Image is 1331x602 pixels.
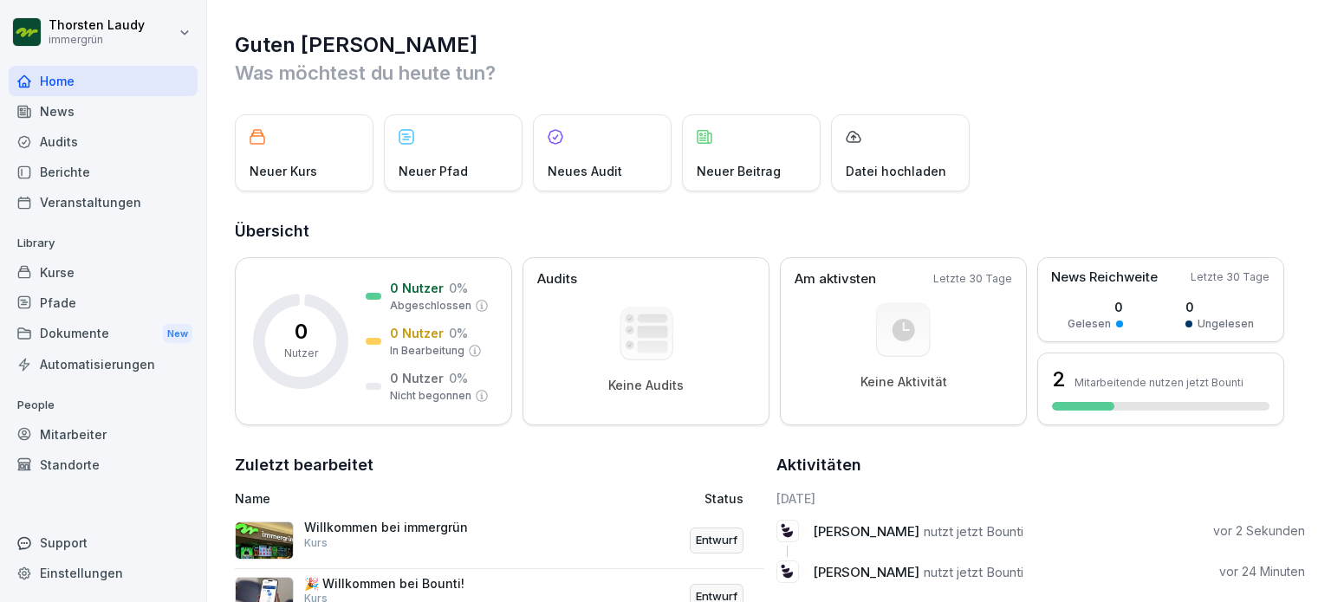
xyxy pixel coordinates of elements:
[235,453,764,477] h2: Zuletzt bearbeitet
[9,558,198,588] a: Einstellungen
[776,489,1306,508] h6: [DATE]
[235,59,1305,87] p: Was möchtest du heute tun?
[9,450,198,480] a: Standorte
[390,298,471,314] p: Abgeschlossen
[295,321,308,342] p: 0
[49,34,145,46] p: immergrün
[1052,365,1066,394] h3: 2
[449,324,468,342] p: 0 %
[449,279,468,297] p: 0 %
[9,419,198,450] a: Mitarbeiter
[390,343,464,359] p: In Bearbeitung
[9,349,198,379] a: Automatisierungen
[449,369,468,387] p: 0 %
[9,96,198,126] a: News
[813,523,919,540] span: [PERSON_NAME]
[813,564,919,580] span: [PERSON_NAME]
[304,520,477,535] p: Willkommen bei immergrün
[704,489,743,508] p: Status
[795,269,876,289] p: Am aktivsten
[1051,268,1158,288] p: News Reichweite
[548,162,622,180] p: Neues Audit
[1198,316,1254,332] p: Ungelesen
[9,257,198,288] a: Kurse
[390,369,444,387] p: 0 Nutzer
[9,157,198,187] a: Berichte
[235,513,764,569] a: Willkommen bei immergrünKursEntwurf
[235,219,1305,243] h2: Übersicht
[1219,563,1305,580] p: vor 24 Minuten
[924,564,1023,580] span: nutzt jetzt Bounti
[1068,298,1123,316] p: 0
[235,521,294,560] img: svva00loomdno4b6mcj3rv92.png
[697,162,781,180] p: Neuer Beitrag
[608,378,684,393] p: Keine Audits
[49,18,145,33] p: Thorsten Laudy
[304,535,328,551] p: Kurs
[9,288,198,318] a: Pfade
[304,576,477,592] p: 🎉 Willkommen bei Bounti!
[390,324,444,342] p: 0 Nutzer
[9,230,198,257] p: Library
[390,279,444,297] p: 0 Nutzer
[846,162,946,180] p: Datei hochladen
[399,162,468,180] p: Neuer Pfad
[235,31,1305,59] h1: Guten [PERSON_NAME]
[284,346,318,361] p: Nutzer
[860,374,947,390] p: Keine Aktivität
[9,392,198,419] p: People
[696,532,737,549] p: Entwurf
[1213,522,1305,540] p: vor 2 Sekunden
[250,162,317,180] p: Neuer Kurs
[235,489,560,508] p: Name
[924,523,1023,540] span: nutzt jetzt Bounti
[9,126,198,157] a: Audits
[1185,298,1254,316] p: 0
[776,453,861,477] h2: Aktivitäten
[1191,269,1269,285] p: Letzte 30 Tage
[1068,316,1111,332] p: Gelesen
[390,388,471,404] p: Nicht begonnen
[9,187,198,217] a: Veranstaltungen
[9,528,198,558] div: Support
[9,66,198,96] a: Home
[163,324,192,344] div: New
[933,271,1012,287] p: Letzte 30 Tage
[9,318,198,350] div: Dokumente
[9,318,198,350] a: DokumenteNew
[537,269,577,289] p: Audits
[1075,376,1243,389] p: Mitarbeitende nutzen jetzt Bounti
